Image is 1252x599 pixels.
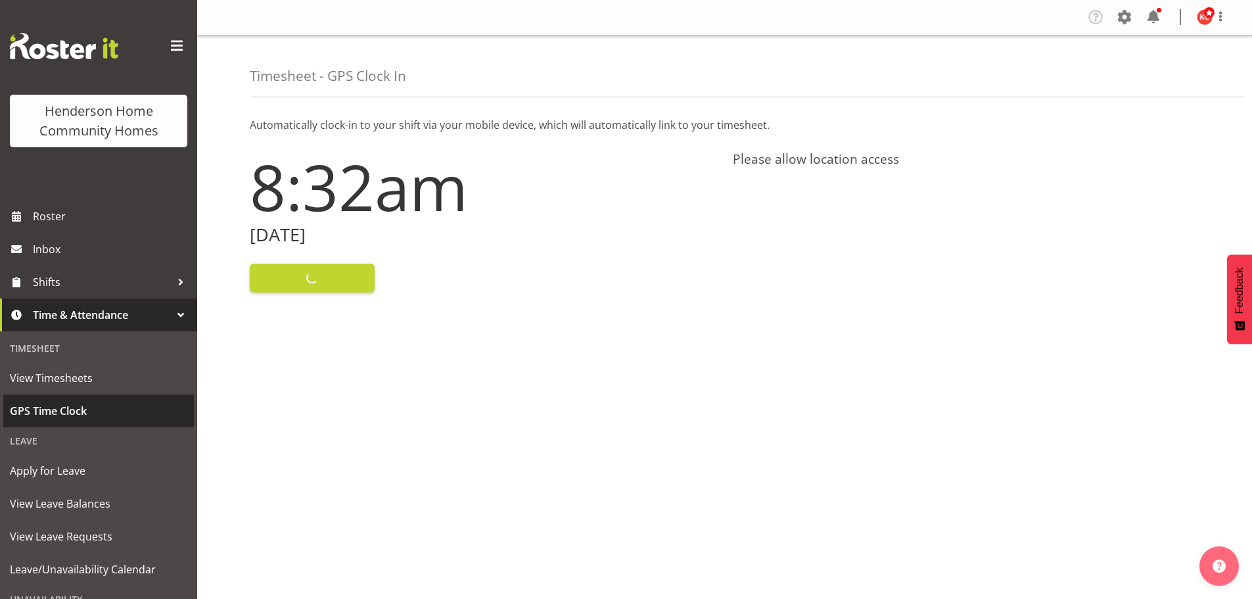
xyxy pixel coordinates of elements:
[3,520,194,553] a: View Leave Requests
[3,553,194,586] a: Leave/Unavailability Calendar
[3,395,194,427] a: GPS Time Clock
[3,454,194,487] a: Apply for Leave
[3,427,194,454] div: Leave
[33,305,171,325] span: Time & Attendance
[250,68,406,84] h4: Timesheet - GPS Clock In
[250,117,1199,133] p: Automatically clock-in to your shift via your mobile device, which will automatically link to you...
[250,225,717,245] h2: [DATE]
[1227,254,1252,344] button: Feedback - Show survey
[1197,9,1213,25] img: kirsty-crossley8517.jpg
[10,461,187,481] span: Apply for Leave
[10,33,118,59] img: Rosterit website logo
[33,239,191,259] span: Inbox
[3,487,194,520] a: View Leave Balances
[33,206,191,226] span: Roster
[33,272,171,292] span: Shifts
[3,362,194,395] a: View Timesheets
[10,560,187,579] span: Leave/Unavailability Calendar
[733,151,1200,167] h4: Please allow location access
[1213,560,1226,573] img: help-xxl-2.png
[23,101,174,141] div: Henderson Home Community Homes
[1234,268,1245,314] span: Feedback
[10,368,187,388] span: View Timesheets
[10,494,187,514] span: View Leave Balances
[10,401,187,421] span: GPS Time Clock
[10,527,187,546] span: View Leave Requests
[3,335,194,362] div: Timesheet
[250,151,717,222] h1: 8:32am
